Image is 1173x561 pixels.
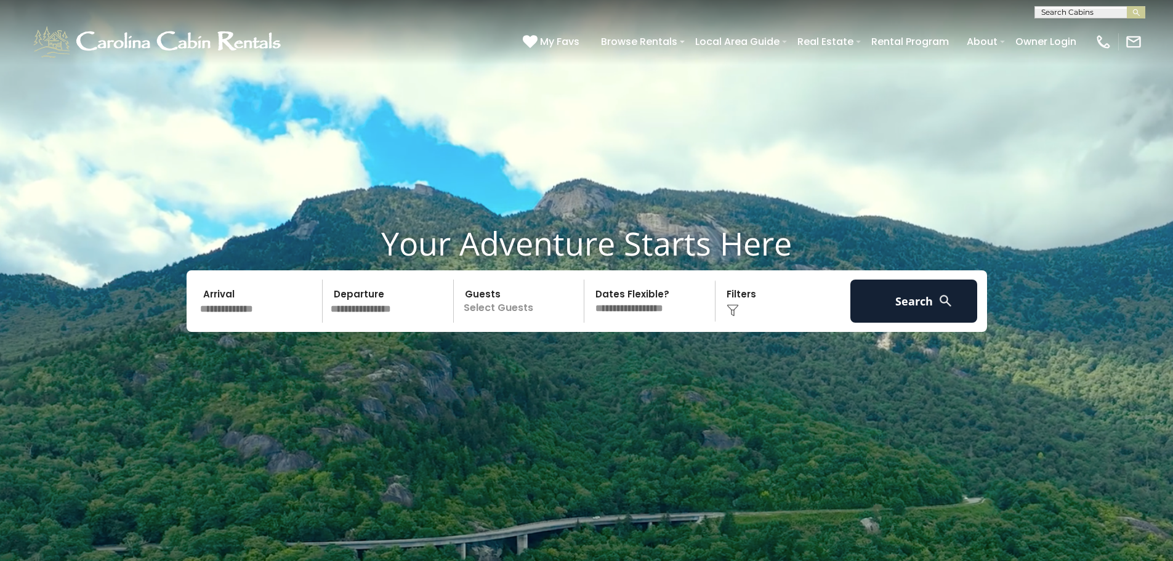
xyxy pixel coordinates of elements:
[1009,31,1082,52] a: Owner Login
[865,31,955,52] a: Rental Program
[595,31,683,52] a: Browse Rentals
[1125,33,1142,50] img: mail-regular-white.png
[523,34,582,50] a: My Favs
[791,31,860,52] a: Real Estate
[458,280,584,323] p: Select Guests
[689,31,786,52] a: Local Area Guide
[961,31,1004,52] a: About
[31,23,286,60] img: White-1-1-2.png
[850,280,978,323] button: Search
[9,224,1164,262] h1: Your Adventure Starts Here
[938,293,953,309] img: search-regular-white.png
[727,304,739,317] img: filter--v1.png
[1095,33,1112,50] img: phone-regular-white.png
[540,34,579,49] span: My Favs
